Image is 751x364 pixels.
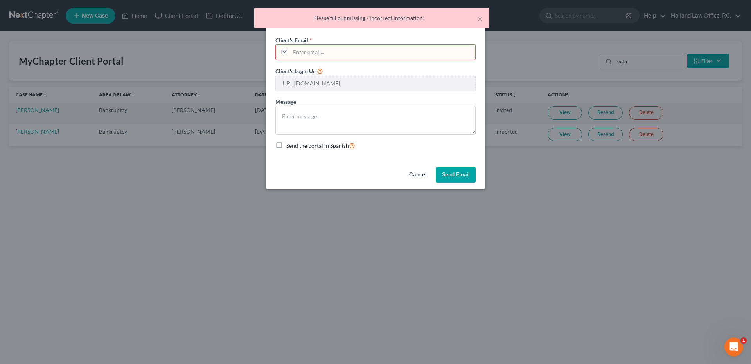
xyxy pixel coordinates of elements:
label: Client's Login Url [275,66,323,76]
div: Please fill out missing / incorrect information! [261,14,483,22]
input: Enter email... [290,45,475,60]
button: × [477,14,483,24]
span: Client's Email [275,37,308,43]
span: 1 [740,337,747,344]
button: Cancel [403,167,433,183]
span: Send the portal in Spanish [286,142,349,149]
input: -- [276,76,475,91]
label: Message [275,98,296,106]
iframe: Intercom live chat [724,337,743,356]
button: Send Email [436,167,476,183]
